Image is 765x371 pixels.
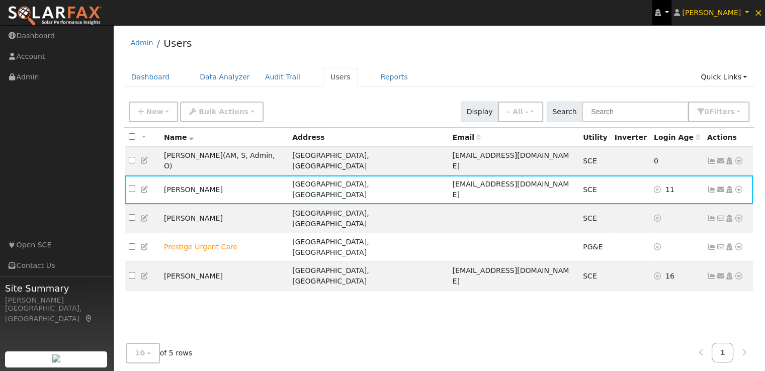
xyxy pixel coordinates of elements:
span: Admin [245,151,273,159]
a: No login access [654,272,665,280]
a: Other actions [734,213,743,224]
span: × [754,7,762,19]
span: Days since last login [654,133,700,141]
span: s [730,108,734,116]
span: Filter [709,108,735,116]
td: [GEOGRAPHIC_DATA], [GEOGRAPHIC_DATA] [289,147,449,175]
span: Salesperson [236,151,245,159]
a: Other actions [734,156,743,166]
a: Show Graph [707,157,716,165]
i: No email address [716,243,725,250]
span: Search [547,102,582,122]
a: Edit User [140,156,149,164]
a: 1 [712,343,734,362]
span: of 5 rows [126,343,193,363]
input: Search [582,102,689,122]
a: Data Analyzer [192,68,258,86]
a: Login As [725,157,734,165]
a: Reports [373,68,415,86]
a: Users [323,68,358,86]
div: Utility [583,132,608,143]
span: [EMAIL_ADDRESS][DOMAIN_NAME] [452,180,569,199]
td: [GEOGRAPHIC_DATA], [GEOGRAPHIC_DATA] [289,175,449,204]
a: Quick Links [693,68,754,86]
a: Login As [725,214,734,222]
a: No login access [654,185,665,194]
td: [PERSON_NAME] [160,204,289,233]
a: Map [84,315,94,323]
span: New [146,108,163,116]
span: 09/05/2025 10:47:11 AM [654,157,658,165]
a: tomthesolarguy@gmail.com [716,156,725,166]
a: Login As [725,243,734,251]
a: lllrealtyaz@msn.com [716,271,725,282]
span: SCE [583,185,597,194]
button: Bulk Actions [180,102,263,122]
div: [GEOGRAPHIC_DATA], [GEOGRAPHIC_DATA] [5,303,108,324]
a: Edit User [140,243,149,251]
td: [PERSON_NAME] [160,175,289,204]
span: Account Manager [225,151,236,159]
span: [EMAIL_ADDRESS][DOMAIN_NAME] [452,266,569,285]
a: Other actions [734,242,743,252]
span: [EMAIL_ADDRESS][DOMAIN_NAME] [452,151,569,170]
td: [GEOGRAPHIC_DATA], [GEOGRAPHIC_DATA] [289,262,449,291]
a: Other actions [734,184,743,195]
span: [PERSON_NAME] [682,9,741,17]
a: No login access [654,214,663,222]
td: [PERSON_NAME] [160,147,289,175]
span: 08/25/2025 6:55:33 PM [665,185,674,194]
a: Other actions [734,271,743,282]
span: Bulk Actions [199,108,248,116]
a: No login access [654,243,663,251]
a: grantdonaldson@gmail.com [716,184,725,195]
a: Edit User [140,214,149,222]
td: [GEOGRAPHIC_DATA], [GEOGRAPHIC_DATA] [289,204,449,233]
td: Lead [160,233,289,261]
img: SolarFax [8,6,102,27]
span: 08/20/2025 5:44:06 PM [665,272,674,280]
div: Address [292,132,445,143]
a: Show Graph [707,185,716,194]
span: SCE [583,214,597,222]
a: Users [163,37,192,49]
button: New [129,102,179,122]
span: SCE [583,272,597,280]
div: Inverter [615,132,647,143]
a: Admin [131,39,153,47]
button: 0Filters [688,102,749,122]
span: Site Summary [5,282,108,295]
a: Dashboard [124,68,178,86]
img: retrieve [52,354,60,362]
span: SCE [583,157,597,165]
a: Audit Trail [258,68,308,86]
a: Show Graph [707,243,716,251]
a: Edit User [140,185,149,194]
span: Name [164,133,194,141]
a: Edit User [140,272,149,280]
a: Login As [725,185,734,194]
div: Actions [707,132,749,143]
a: Show Graph [707,214,716,222]
td: [PERSON_NAME] [160,262,289,291]
span: PG&E [583,243,603,251]
button: 10 [126,343,160,363]
a: Login As [725,272,734,280]
button: - All - [498,102,543,122]
span: Email [452,133,480,141]
i: No email address [716,215,725,222]
td: [GEOGRAPHIC_DATA], [GEOGRAPHIC_DATA] [289,233,449,261]
span: Display [461,102,498,122]
span: 10 [135,349,145,357]
div: [PERSON_NAME] [5,295,108,306]
a: Show Graph [707,272,716,280]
